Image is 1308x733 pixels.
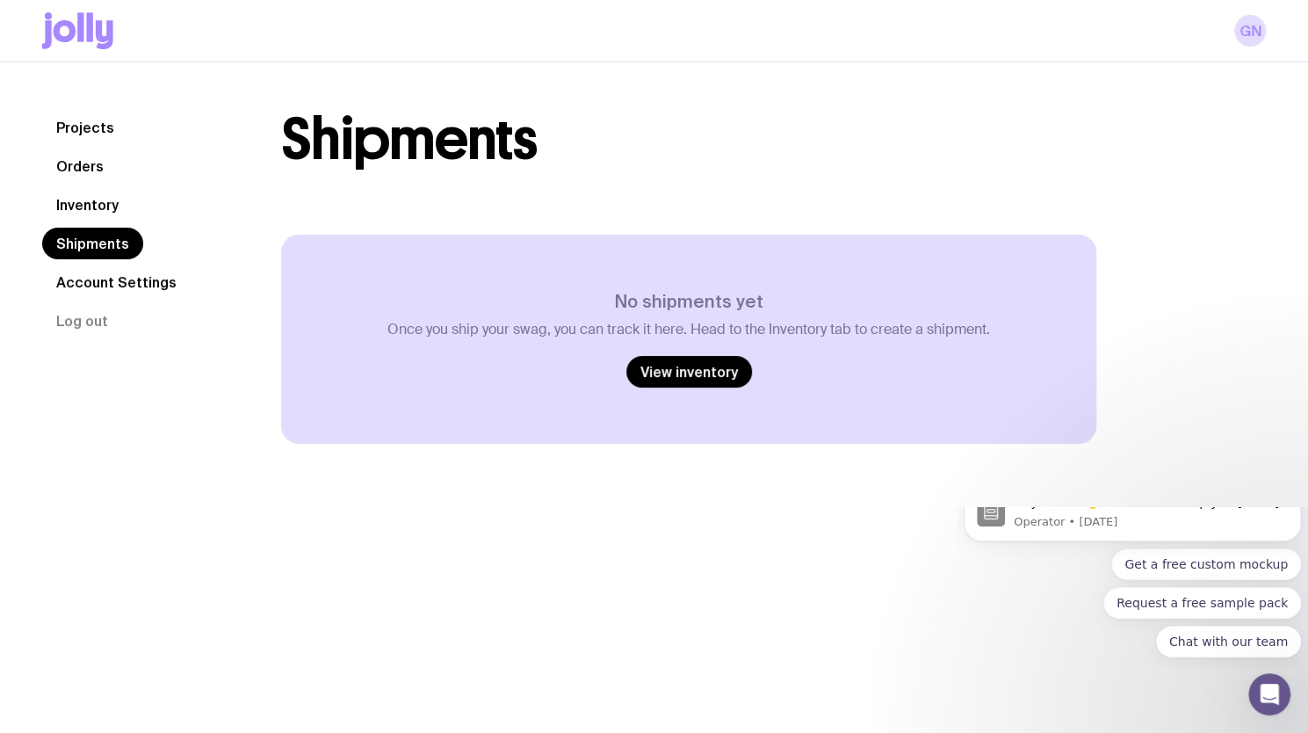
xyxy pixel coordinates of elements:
[42,305,122,337] button: Log out
[42,150,118,182] a: Orders
[155,41,344,73] button: Quick reply: Get a free custom mockup
[1248,673,1290,715] iframe: Intercom live chat
[281,112,537,168] h1: Shipments
[7,41,344,150] div: Quick reply options
[42,112,128,143] a: Projects
[42,189,133,221] a: Inventory
[147,80,344,112] button: Quick reply: Request a free sample pack
[42,266,191,298] a: Account Settings
[42,228,143,259] a: Shipments
[957,507,1308,668] iframe: Intercom notifications message
[387,321,990,338] p: Once you ship your swag, you can track it here. Head to the Inventory tab to create a shipment.
[57,7,331,23] p: Message from Operator, sent 9w ago
[1234,15,1266,47] a: GN
[199,119,344,150] button: Quick reply: Chat with our team
[387,291,990,312] h3: No shipments yet
[626,356,752,388] a: View inventory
